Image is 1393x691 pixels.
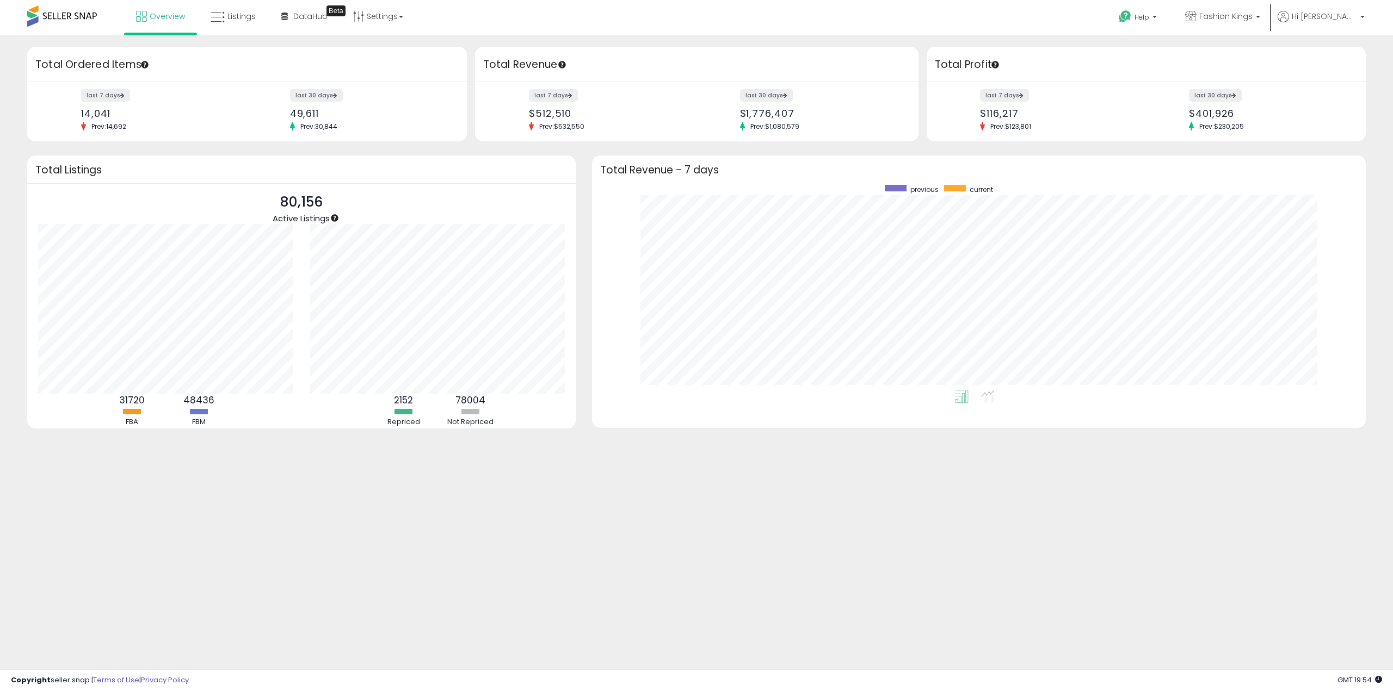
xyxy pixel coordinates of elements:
[35,57,459,72] h3: Total Ordered Items
[455,394,485,407] b: 78004
[1199,11,1253,22] span: Fashion Kings
[970,185,993,194] span: current
[990,60,1000,70] div: Tooltip anchor
[985,122,1037,131] span: Prev: $123,801
[529,108,688,119] div: $512,510
[183,394,214,407] b: 48436
[980,108,1138,119] div: $116,217
[483,57,910,72] h3: Total Revenue
[1292,11,1357,22] span: Hi [PERSON_NAME]
[150,11,185,22] span: Overview
[81,108,239,119] div: 14,041
[81,89,130,102] label: last 7 days
[326,5,346,16] div: Tooltip anchor
[745,122,805,131] span: Prev: $1,080,579
[740,108,899,119] div: $1,776,407
[935,57,1358,72] h3: Total Profit
[273,192,330,213] p: 80,156
[980,89,1029,102] label: last 7 days
[1189,108,1347,119] div: $401,926
[295,122,343,131] span: Prev: 30,844
[1110,2,1168,35] a: Help
[119,394,145,407] b: 31720
[167,417,232,427] div: FBM
[1278,11,1365,35] a: Hi [PERSON_NAME]
[86,122,132,131] span: Prev: 14,692
[1189,89,1242,102] label: last 30 days
[140,60,150,70] div: Tooltip anchor
[100,417,165,427] div: FBA
[293,11,328,22] span: DataHub
[534,122,590,131] span: Prev: $532,550
[529,89,578,102] label: last 7 days
[227,11,256,22] span: Listings
[1194,122,1249,131] span: Prev: $230,205
[910,185,939,194] span: previous
[740,89,793,102] label: last 30 days
[394,394,413,407] b: 2152
[371,417,436,427] div: Repriced
[290,108,448,119] div: 49,611
[1118,10,1132,23] i: Get Help
[330,213,340,223] div: Tooltip anchor
[557,60,567,70] div: Tooltip anchor
[600,166,1358,174] h3: Total Revenue - 7 days
[290,89,343,102] label: last 30 days
[1135,13,1149,22] span: Help
[438,417,503,427] div: Not Repriced
[273,213,330,224] span: Active Listings
[35,166,568,174] h3: Total Listings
